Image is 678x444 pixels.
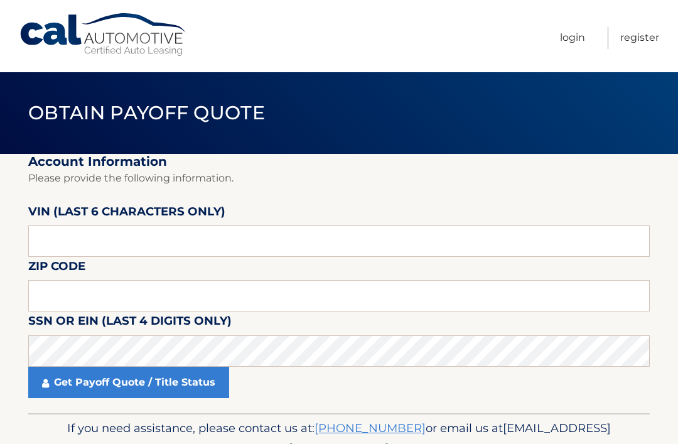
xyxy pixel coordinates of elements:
a: Get Payoff Quote / Title Status [28,367,229,398]
p: Please provide the following information. [28,170,650,187]
h2: Account Information [28,154,650,170]
a: [PHONE_NUMBER] [315,421,426,435]
label: SSN or EIN (last 4 digits only) [28,311,232,335]
a: Cal Automotive [19,13,188,57]
label: VIN (last 6 characters only) [28,202,225,225]
label: Zip Code [28,257,85,280]
a: Register [620,27,659,49]
a: Login [560,27,585,49]
span: Obtain Payoff Quote [28,101,265,124]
